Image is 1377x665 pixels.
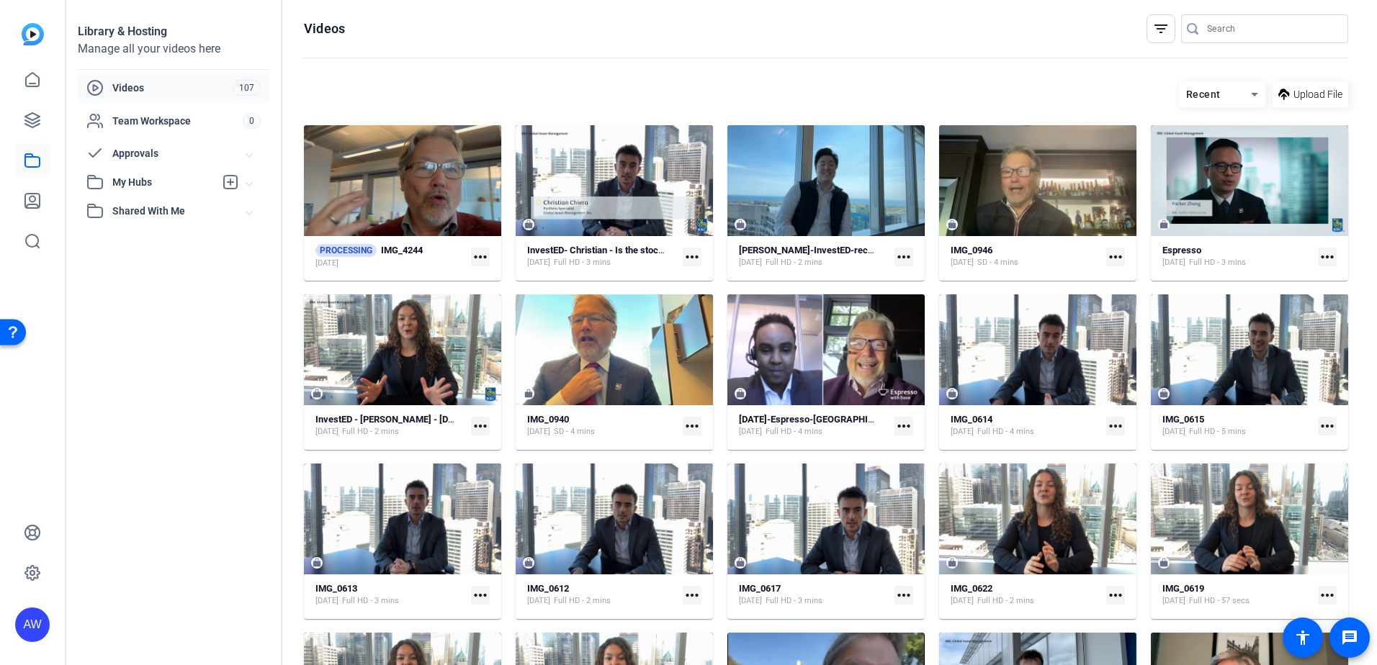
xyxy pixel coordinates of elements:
[951,257,974,268] span: [DATE]
[739,583,781,594] strong: IMG_0617
[1189,257,1246,268] span: Full HD - 3 mins
[1318,417,1337,435] mat-icon: more_horiz
[78,40,269,58] div: Manage all your videos here
[977,595,1034,607] span: Full HD - 2 mins
[1162,595,1185,607] span: [DATE]
[1189,595,1250,607] span: Full HD - 57 secs
[527,595,550,607] span: [DATE]
[315,244,465,269] a: PROCESSINGIMG_4244[DATE]
[951,245,992,255] strong: IMG_0946
[78,168,269,196] mat-expansion-panel-header: My Hubs
[951,583,992,594] strong: IMG_0622
[112,204,246,219] span: Shared With Me
[15,607,50,642] div: AW
[951,595,974,607] span: [DATE]
[112,175,215,190] span: My Hubs
[527,583,569,594] strong: IMG_0612
[1318,586,1337,605] mat-icon: more_horiz
[1207,20,1337,37] input: Search
[1341,629,1358,646] mat-icon: message
[471,417,490,435] mat-icon: more_horiz
[315,244,377,257] span: PROCESSING
[315,583,357,594] strong: IMG_0613
[1162,414,1312,438] a: IMG_0615[DATE]Full HD - 5 mins
[739,583,889,607] a: IMG_0617[DATE]Full HD - 3 mins
[78,23,269,40] div: Library & Hosting
[78,196,269,225] mat-expansion-panel-header: Shared With Me
[554,595,611,607] span: Full HD - 2 mins
[739,245,1023,255] strong: [PERSON_NAME]-InvestED-recording-session-2025-06-02-15_34_34
[1162,245,1201,255] strong: Espresso
[471,586,490,605] mat-icon: more_horiz
[1106,248,1125,266] mat-icon: more_horiz
[315,414,465,438] a: InvestED - [PERSON_NAME] - [DATE] - Understanding Inflation[DATE]Full HD - 2 mins
[527,245,677,268] a: InvestED- Christian - Is the stock market risky?[DATE]Full HD - 3 mins
[739,414,889,438] a: [DATE]-Espresso-[GEOGRAPHIC_DATA][DATE]Full HD - 4 mins
[894,417,913,435] mat-icon: more_horiz
[683,248,701,266] mat-icon: more_horiz
[739,426,762,438] span: [DATE]
[1294,629,1311,646] mat-icon: accessibility
[315,258,338,269] span: [DATE]
[894,248,913,266] mat-icon: more_horiz
[22,23,44,45] img: blue-gradient.svg
[977,426,1034,438] span: Full HD - 4 mins
[739,595,762,607] span: [DATE]
[1106,586,1125,605] mat-icon: more_horiz
[766,426,822,438] span: Full HD - 4 mins
[1162,583,1204,594] strong: IMG_0619
[1318,248,1337,266] mat-icon: more_horiz
[527,414,569,425] strong: IMG_0940
[766,595,822,607] span: Full HD - 3 mins
[951,583,1100,607] a: IMG_0622[DATE]Full HD - 2 mins
[1152,20,1170,37] mat-icon: filter_list
[315,595,338,607] span: [DATE]
[527,426,550,438] span: [DATE]
[1162,414,1204,425] strong: IMG_0615
[683,586,701,605] mat-icon: more_horiz
[766,257,822,268] span: Full HD - 2 mins
[951,414,992,425] strong: IMG_0614
[315,426,338,438] span: [DATE]
[1273,81,1348,107] button: Upload File
[381,245,423,255] strong: IMG_4244
[683,417,701,435] mat-icon: more_horiz
[951,426,974,438] span: [DATE]
[304,20,345,37] h1: Videos
[554,426,595,438] span: SD - 4 mins
[1186,89,1221,100] span: Recent
[1106,417,1125,435] mat-icon: more_horiz
[471,248,490,266] mat-icon: more_horiz
[739,257,762,268] span: [DATE]
[1189,426,1246,438] span: Full HD - 5 mins
[1293,87,1342,102] span: Upload File
[112,81,233,95] span: Videos
[894,586,913,605] mat-icon: more_horiz
[243,113,261,129] span: 0
[342,426,399,438] span: Full HD - 2 mins
[554,257,611,268] span: Full HD - 3 mins
[527,583,677,607] a: IMG_0612[DATE]Full HD - 2 mins
[951,245,1100,268] a: IMG_0946[DATE]SD - 4 mins
[78,139,269,168] mat-expansion-panel-header: Approvals
[315,414,572,425] strong: InvestED - [PERSON_NAME] - [DATE] - Understanding Inflation
[233,80,261,96] span: 107
[527,245,722,255] strong: InvestED- Christian - Is the stock market risky?
[1162,426,1185,438] span: [DATE]
[739,414,905,425] strong: [DATE]-Espresso-[GEOGRAPHIC_DATA]
[315,583,465,607] a: IMG_0613[DATE]Full HD - 3 mins
[739,245,889,268] a: [PERSON_NAME]-InvestED-recording-session-2025-06-02-15_34_34[DATE]Full HD - 2 mins
[951,414,1100,438] a: IMG_0614[DATE]Full HD - 4 mins
[527,257,550,268] span: [DATE]
[1162,245,1312,268] a: Espresso[DATE]Full HD - 3 mins
[112,146,246,161] span: Approvals
[112,114,243,128] span: Team Workspace
[527,414,677,438] a: IMG_0940[DATE]SD - 4 mins
[977,257,1018,268] span: SD - 4 mins
[342,595,399,607] span: Full HD - 3 mins
[1162,583,1312,607] a: IMG_0619[DATE]Full HD - 57 secs
[1162,257,1185,268] span: [DATE]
